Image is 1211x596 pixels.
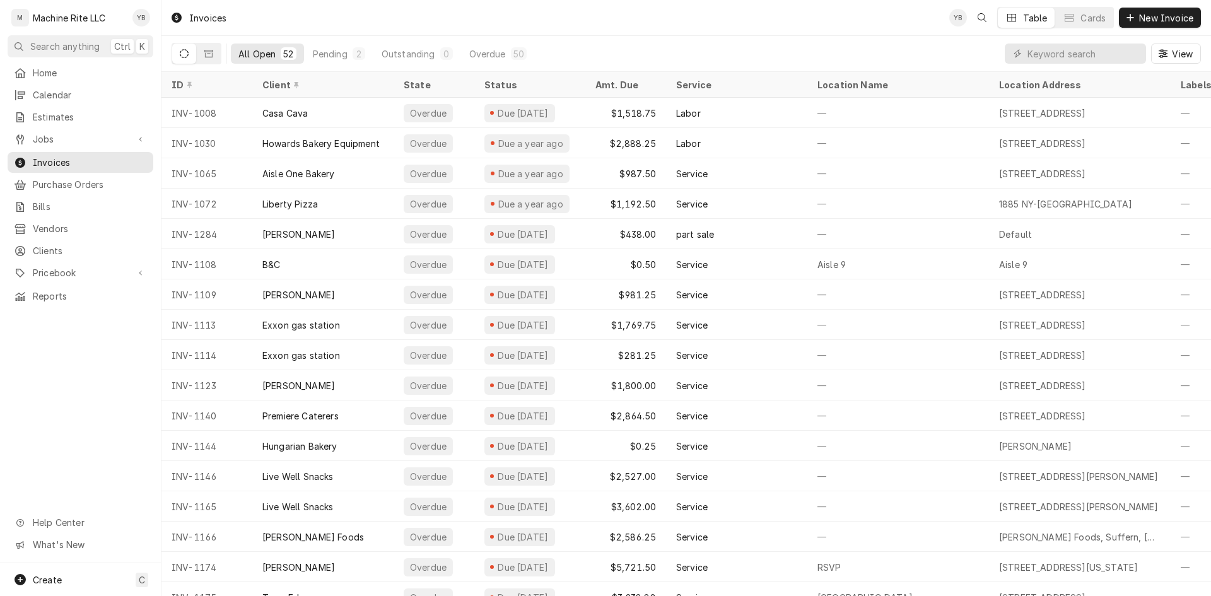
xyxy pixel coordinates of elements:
div: INV-1008 [161,98,252,128]
span: New Invoice [1137,11,1196,25]
div: YB [949,9,967,26]
div: INV-1284 [161,219,252,249]
div: RSVP [817,561,841,574]
a: Home [8,62,153,83]
a: Reports [8,286,153,307]
div: Due [DATE] [496,500,550,513]
div: [PERSON_NAME] [262,379,335,392]
div: [STREET_ADDRESS][US_STATE] [999,561,1138,574]
div: — [807,491,989,522]
span: C [139,573,145,587]
div: INV-1123 [161,370,252,400]
div: Overdue [409,228,448,241]
div: Amt. Due [595,78,653,91]
div: Hungarian Bakery [262,440,337,453]
div: 2 [355,47,363,61]
div: INV-1109 [161,279,252,310]
div: [STREET_ADDRESS] [999,379,1086,392]
div: Due a year ago [496,167,565,180]
div: Location Address [999,78,1158,91]
div: Due [DATE] [496,440,550,453]
div: Overdue [409,349,448,362]
a: Go to Pricebook [8,262,153,283]
div: Overdue [409,318,448,332]
a: Calendar [8,85,153,105]
div: $2,888.25 [585,128,666,158]
div: $1,192.50 [585,189,666,219]
span: Ctrl [114,40,131,53]
a: Go to Jobs [8,129,153,149]
div: State [404,78,464,91]
div: INV-1065 [161,158,252,189]
div: $2,527.00 [585,461,666,491]
div: Overdue [409,137,448,150]
div: [PERSON_NAME] [262,288,335,301]
div: M [11,9,29,26]
div: $5,721.50 [585,552,666,582]
div: Service [676,409,708,423]
div: — [807,219,989,249]
div: [STREET_ADDRESS] [999,409,1086,423]
div: Live Well Snacks [262,470,334,483]
div: Exxon gas station [262,349,340,362]
div: Overdue [409,530,448,544]
div: Table [1023,11,1048,25]
div: Due [DATE] [496,530,550,544]
div: Due [DATE] [496,470,550,483]
div: Service [676,258,708,271]
div: — [807,310,989,340]
div: Due [DATE] [496,379,550,392]
div: Overdue [409,500,448,513]
div: Service [676,530,708,544]
div: [STREET_ADDRESS] [999,349,1086,362]
div: Service [676,197,708,211]
div: Machine Rite LLC [33,11,106,25]
a: Purchase Orders [8,174,153,195]
div: 1885 NY-[GEOGRAPHIC_DATA] [999,197,1132,211]
div: [PERSON_NAME] [262,561,335,574]
div: Overdue [409,197,448,211]
div: $2,586.25 [585,522,666,552]
div: — [807,189,989,219]
div: [PERSON_NAME] Foods [262,530,364,544]
div: Due [DATE] [496,318,550,332]
div: Liberty Pizza [262,197,318,211]
div: Labor [676,137,701,150]
div: $1,800.00 [585,370,666,400]
div: Due [DATE] [496,288,550,301]
div: $0.50 [585,249,666,279]
div: Outstanding [382,47,435,61]
span: Create [33,575,62,585]
div: Service [676,167,708,180]
div: Pending [313,47,348,61]
div: Overdue [409,167,448,180]
button: New Invoice [1119,8,1201,28]
button: View [1151,44,1201,64]
div: Aisle 9 [817,258,846,271]
a: Bills [8,196,153,217]
div: $438.00 [585,219,666,249]
span: Jobs [33,132,128,146]
div: Location Name [817,78,976,91]
div: — [807,461,989,491]
div: Service [676,561,708,574]
span: Estimates [33,110,147,124]
div: — [807,431,989,461]
div: Due [DATE] [496,107,550,120]
div: Live Well Snacks [262,500,334,513]
div: Status [484,78,573,91]
span: Reports [33,289,147,303]
span: Purchase Orders [33,178,147,191]
div: — [807,128,989,158]
div: Overdue [409,561,448,574]
div: Aisle One Bakery [262,167,335,180]
span: Help Center [33,516,146,529]
div: $281.25 [585,340,666,370]
div: — [807,400,989,431]
div: — [807,158,989,189]
span: Vendors [33,222,147,235]
div: Service [676,470,708,483]
span: Clients [33,244,147,257]
div: Yumy Breuer's Avatar [132,9,150,26]
div: Due [DATE] [496,349,550,362]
